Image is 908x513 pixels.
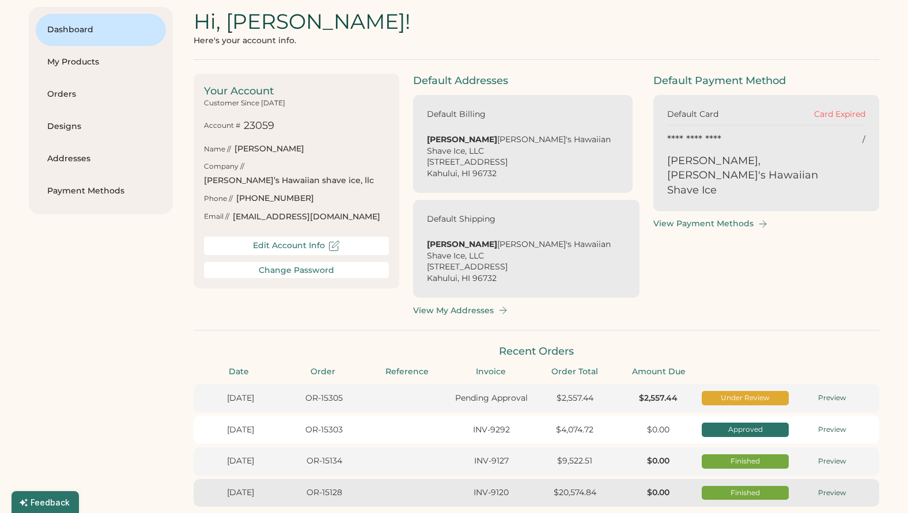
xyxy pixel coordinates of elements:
div: [PHONE_NUMBER] [236,193,314,204]
div: Preview [792,457,872,466]
div: Change Password [259,265,334,275]
div: [DATE] [200,455,281,467]
div: $20,574.84 [535,487,615,499]
div: [PERSON_NAME]’s Hawaiian shave ice, llc [204,175,374,187]
div: 23059 [244,119,274,133]
div: $0.00 [618,455,698,467]
div: Name // [204,145,231,154]
div: Order Total [536,366,614,378]
div: Order [285,366,362,378]
div: Your Account [204,84,389,98]
img: yH5BAEAAAAALAAAAAABAAEAAAIBRAA7 [842,154,865,177]
div: [DATE] [200,487,281,499]
div: View My Addresses [413,306,494,316]
div: [EMAIL_ADDRESS][DOMAIN_NAME] [233,211,380,223]
div: INV-9292 [451,424,531,436]
div: Amount Due [621,366,698,378]
div: Dashboard [47,24,154,36]
div: Orders [47,89,154,100]
div: [DATE] [200,393,281,404]
strong: [PERSON_NAME] [427,134,497,145]
div: Default Addresses [413,74,640,88]
div: $0.00 [618,424,698,436]
div: $2,557.44 [618,393,698,404]
div: Approved [705,425,785,435]
div: Finished [705,457,785,466]
div: Preview [792,393,872,403]
div: Under Review [705,393,785,403]
div: Invoice [452,366,529,378]
div: Reference [369,366,446,378]
div: Card Expired [766,109,865,120]
div: $0.00 [618,487,698,499]
div: INV-9127 [451,455,531,467]
div: OR-15303 [284,424,364,436]
div: Payment Methods [47,185,154,197]
div: $4,074.72 [535,424,615,436]
div: My Products [47,56,154,68]
div: Phone // [204,194,233,204]
div: Default Shipping [427,214,495,225]
div: Date [200,366,278,378]
div: Default Billing [427,109,486,120]
div: Pending Approval [451,393,531,404]
div: [DATE] [200,424,281,436]
strong: [PERSON_NAME] [427,239,497,249]
div: Email // [204,212,229,222]
div: Here's your account info. [194,36,296,45]
div: / [862,134,865,146]
div: Addresses [47,153,154,165]
div: $9,522.51 [535,455,615,467]
div: Default Payment Method [653,74,880,88]
div: Default Card [667,109,766,120]
div: Recent Orders [194,344,879,359]
div: OR-15305 [284,393,364,404]
div: [PERSON_NAME] [234,143,304,155]
div: Account # [204,121,240,131]
div: Finished [705,488,785,498]
div: View Payment Methods [653,219,754,229]
div: Designs [47,121,154,132]
div: Customer Since [DATE] [204,98,285,108]
div: OR-15134 [284,455,364,467]
div: INV-9120 [451,487,531,499]
div: OR-15128 [284,487,364,499]
div: [PERSON_NAME]'s Hawaiian Shave Ice, LLC [STREET_ADDRESS] Kahului, HI 96732 [427,134,619,179]
div: Hi, [PERSON_NAME]! [194,7,410,36]
div: [PERSON_NAME]'s Hawaiian Shave Ice, LLC [STREET_ADDRESS] Kahului, HI 96732 [427,239,626,284]
div: [PERSON_NAME], [PERSON_NAME]'s Hawaiian Shave Ice [667,154,836,197]
div: Preview [792,425,872,435]
div: $2,557.44 [535,393,615,404]
div: Company // [204,162,244,172]
div: Preview [792,488,872,498]
div: Edit Account Info [253,241,325,250]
